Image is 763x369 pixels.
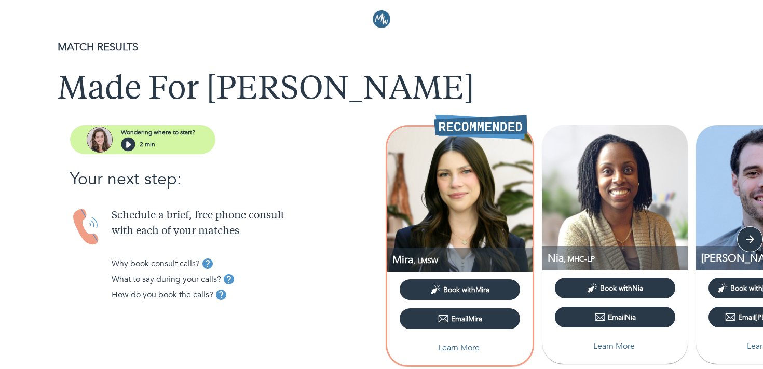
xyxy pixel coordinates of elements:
[200,256,215,271] button: tooltip
[112,289,213,301] p: How do you book the calls?
[593,340,635,352] p: Learn More
[58,39,705,55] p: MATCH RESULTS
[112,273,221,285] p: What to say during your calls?
[112,257,200,270] p: Why book consult calls?
[438,341,480,354] p: Learn More
[400,279,520,300] button: Book withMira
[392,253,533,267] p: LMSW
[434,114,527,139] img: Recommended Therapist
[70,125,215,154] button: assistantWondering where to start?2 min
[413,256,438,266] span: , LMSW
[87,127,113,153] img: assistant
[221,271,237,287] button: tooltip
[555,307,675,327] button: EmailNia
[443,285,489,295] span: Book with Mira
[373,10,390,28] img: Logo
[58,72,705,109] h1: Made For [PERSON_NAME]
[438,313,482,324] div: Email Mira
[121,128,195,137] p: Wondering where to start?
[140,140,155,149] p: 2 min
[564,254,595,264] span: , MHC-LP
[600,283,643,293] span: Book with Nia
[387,127,533,272] img: Mira Fink profile
[548,251,688,265] p: MHC-LP
[542,125,688,270] img: Nia Millington profile
[400,308,520,329] button: EmailMira
[213,287,229,303] button: tooltip
[70,167,382,192] p: Your next step:
[70,208,103,246] img: Handset
[555,336,675,357] button: Learn More
[400,337,520,358] button: Learn More
[555,278,675,298] button: Book withNia
[112,208,382,239] p: Schedule a brief, free phone consult with each of your matches
[595,312,636,322] div: Email Nia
